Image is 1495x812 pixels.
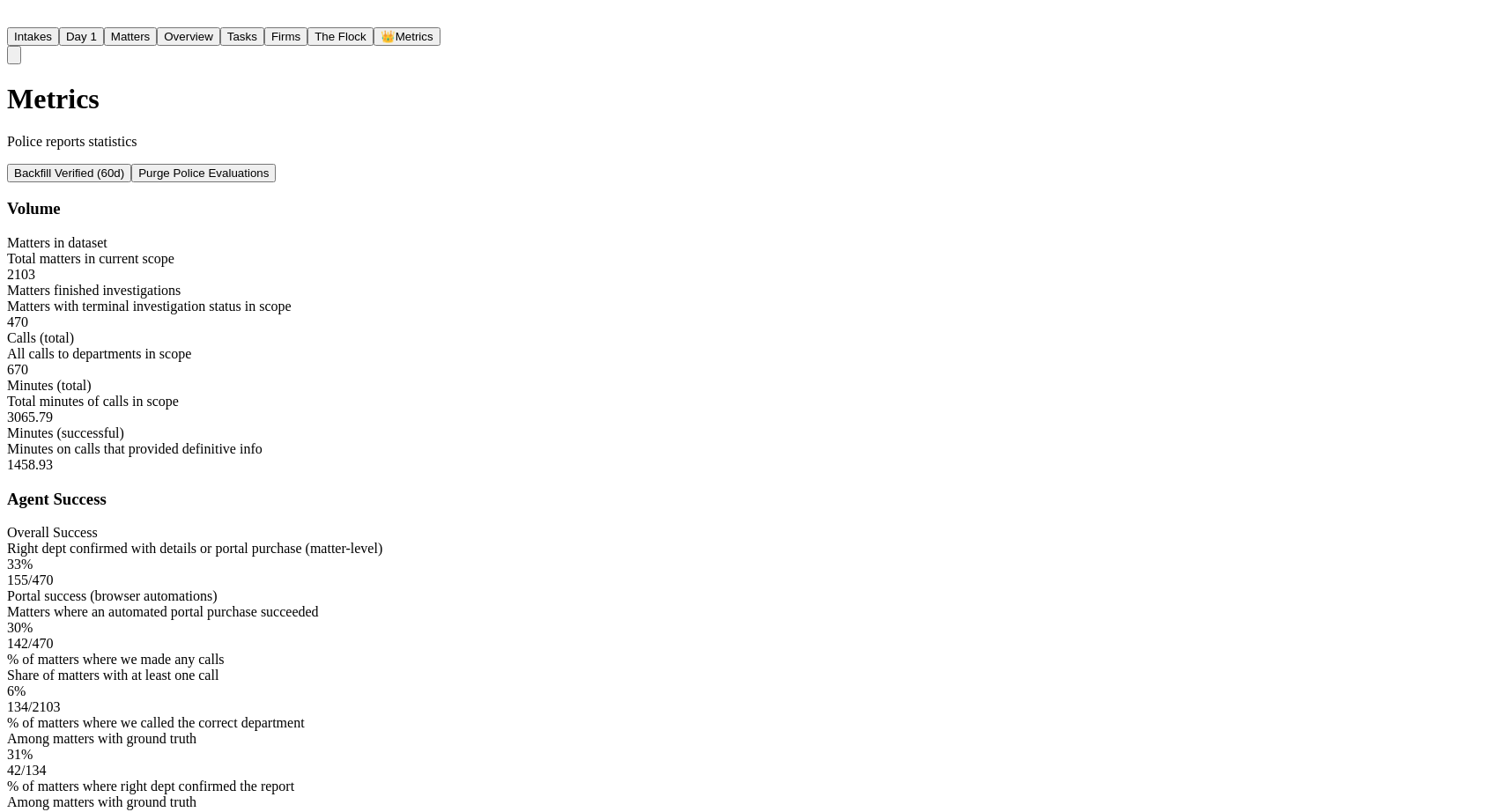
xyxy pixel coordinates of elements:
[7,283,563,299] div: Matters finished investigations
[7,394,563,410] div: Total minutes of calls in scope
[7,636,563,652] div: 142 / 470
[7,299,563,314] div: Matters with terminal investigation status in scope
[396,30,433,43] span: Metrics
[7,378,563,394] div: Minutes (total)
[7,330,563,346] div: Calls (total)
[7,346,563,362] div: All calls to departments in scope
[264,28,307,43] a: Firms
[59,27,104,46] button: Day 1
[7,763,563,779] div: 42 / 134
[7,699,563,715] div: 134 / 2103
[7,620,563,636] div: 30%
[7,747,563,763] div: 31%
[7,425,563,441] div: Minutes (successful)
[220,28,264,43] a: Tasks
[104,27,157,46] button: Matters
[7,457,53,472] span: 1458.93
[7,588,563,604] div: Portal success (browser automations)
[7,794,563,810] div: Among matters with ground truth
[7,525,563,541] div: Overall Success
[7,668,563,683] div: Share of matters with at least one call
[7,779,563,794] div: % of matters where right dept confirmed the report
[7,652,563,668] div: % of matters where we made any calls
[104,28,157,43] a: Matters
[264,27,307,46] button: Firms
[381,30,396,43] span: crown
[7,251,563,267] div: Total matters in current scope
[7,314,28,329] span: 470
[7,441,563,457] div: Minutes on calls that provided definitive info
[7,557,563,572] div: 33%
[374,28,440,43] a: crownMetrics
[7,28,59,43] a: Intakes
[7,267,35,282] span: 2103
[374,27,440,46] button: crownMetrics
[59,28,104,43] a: Day 1
[307,28,374,43] a: The Flock
[7,604,563,620] div: Matters where an automated portal purchase succeeded
[7,134,563,150] p: Police reports statistics
[7,7,28,24] img: Finch Logo
[7,541,563,557] div: Right dept confirmed with details or portal purchase (matter-level)
[220,27,264,46] button: Tasks
[7,83,563,115] h1: Metrics
[131,164,276,182] button: Purge police evaluations
[7,683,563,699] div: 6%
[157,28,220,43] a: Overview
[7,199,563,218] h3: Volume
[307,27,374,46] button: The Flock
[7,731,563,747] div: Among matters with ground truth
[7,362,28,377] span: 670
[7,164,131,182] button: Start backfill for last week verified
[7,490,563,509] h3: Agent Success
[7,27,59,46] button: Intakes
[7,11,28,26] a: Home
[7,715,563,731] div: % of matters where we called the correct department
[7,410,53,424] span: 3065.79
[7,572,563,588] div: 155 / 470
[157,27,220,46] button: Overview
[7,235,563,251] div: Matters in dataset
